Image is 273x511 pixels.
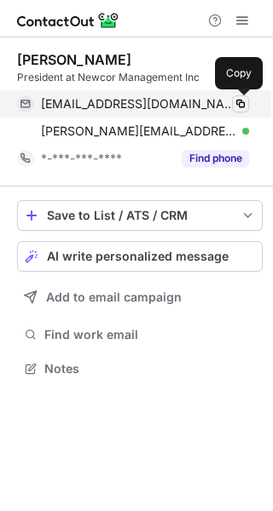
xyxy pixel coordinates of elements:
[41,123,236,139] span: [PERSON_NAME][EMAIL_ADDRESS][PERSON_NAME][DOMAIN_NAME]
[44,361,256,376] span: Notes
[41,96,236,112] span: [EMAIL_ADDRESS][DOMAIN_NAME]
[47,250,229,263] span: AI write personalized message
[17,200,263,231] button: save-profile-one-click
[17,241,263,272] button: AI write personalized message
[17,357,263,381] button: Notes
[17,70,263,85] div: President at Newcor Management Inc
[46,290,182,304] span: Add to email campaign
[17,282,263,313] button: Add to email campaign
[182,150,249,167] button: Reveal Button
[17,10,119,31] img: ContactOut v5.3.10
[44,327,256,342] span: Find work email
[47,209,233,222] div: Save to List / ATS / CRM
[17,51,131,68] div: [PERSON_NAME]
[17,323,263,347] button: Find work email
